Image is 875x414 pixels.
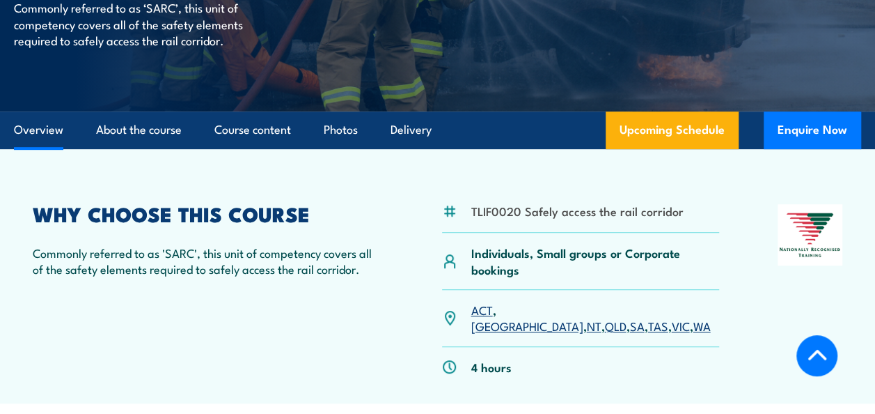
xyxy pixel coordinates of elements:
img: Nationally Recognised Training logo. [778,204,842,266]
a: VIC [671,317,689,334]
li: TLIF0020 Safely access the rail corridor [471,203,683,219]
a: Delivery [391,112,432,148]
a: Upcoming Schedule [606,112,739,149]
a: SA [629,317,644,334]
p: , , , , , , , [471,302,718,335]
a: QLD [604,317,626,334]
p: Individuals, Small groups or Corporate bookings [471,245,718,277]
a: Overview [14,112,63,148]
a: [GEOGRAPHIC_DATA] [471,317,583,334]
p: Commonly referred to as 'SARC', this unit of competency covers all of the safety elements require... [33,245,384,277]
p: 4 hours [471,359,511,375]
a: NT [586,317,601,334]
a: WA [693,317,710,334]
a: About the course [96,112,182,148]
a: Photos [324,112,358,148]
a: ACT [471,301,492,318]
button: Enquire Now [764,112,861,149]
a: Course content [214,112,291,148]
a: TAS [647,317,668,334]
h2: WHY CHOOSE THIS COURSE [33,204,384,222]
